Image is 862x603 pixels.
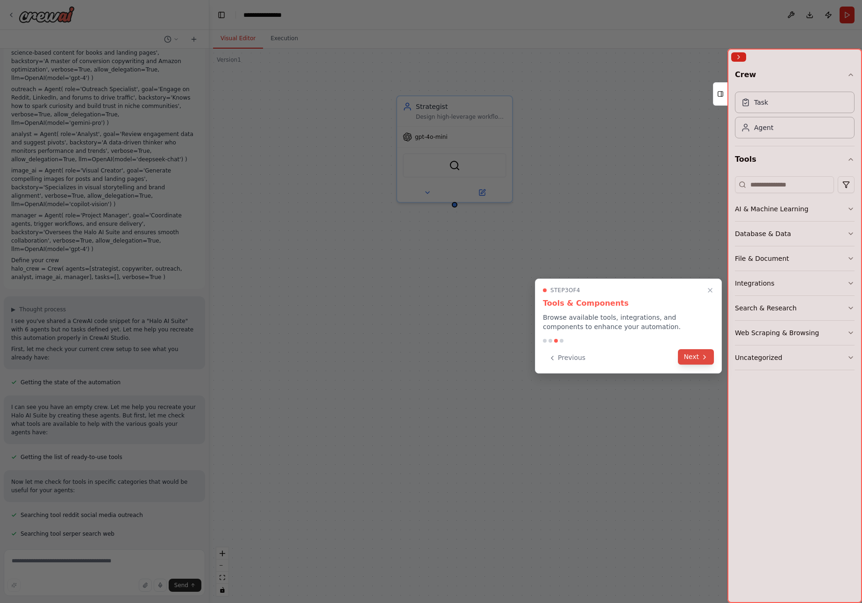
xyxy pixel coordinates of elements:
button: Next [678,349,714,365]
button: Close walkthrough [705,285,716,296]
span: Step 3 of 4 [550,287,580,294]
button: Previous [543,350,591,366]
p: Browse available tools, integrations, and components to enhance your automation. [543,313,714,331]
h3: Tools & Components [543,298,714,309]
button: Hide left sidebar [215,8,228,22]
